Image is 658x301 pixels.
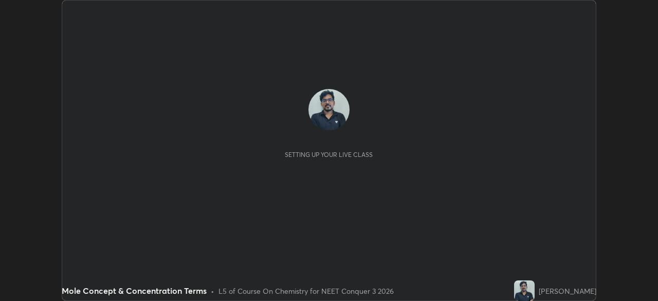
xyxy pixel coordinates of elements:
div: [PERSON_NAME] [539,286,596,296]
div: L5 of Course On Chemistry for NEET Conquer 3 2026 [218,286,394,296]
div: • [211,286,214,296]
img: c438d33b5f8f45deb8631a47d5d110ef.jpg [308,89,350,130]
div: Setting up your live class [285,151,373,158]
div: Mole Concept & Concentration Terms [62,285,207,297]
img: c438d33b5f8f45deb8631a47d5d110ef.jpg [514,280,535,301]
